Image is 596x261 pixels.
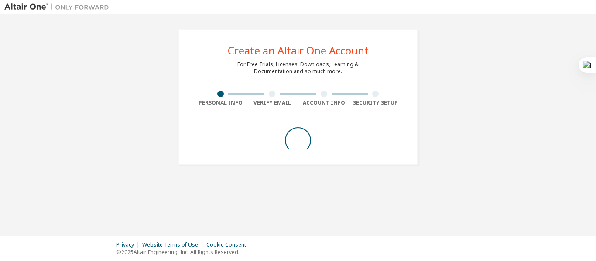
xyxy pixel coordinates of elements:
div: For Free Trials, Licenses, Downloads, Learning & Documentation and so much more. [237,61,359,75]
p: © 2025 Altair Engineering, Inc. All Rights Reserved. [116,248,251,256]
div: Create an Altair One Account [228,45,369,56]
div: Security Setup [350,99,402,106]
div: Account Info [298,99,350,106]
div: Privacy [116,241,142,248]
div: Verify Email [247,99,298,106]
img: Altair One [4,3,113,11]
div: Cookie Consent [206,241,251,248]
div: Personal Info [195,99,247,106]
div: Website Terms of Use [142,241,206,248]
